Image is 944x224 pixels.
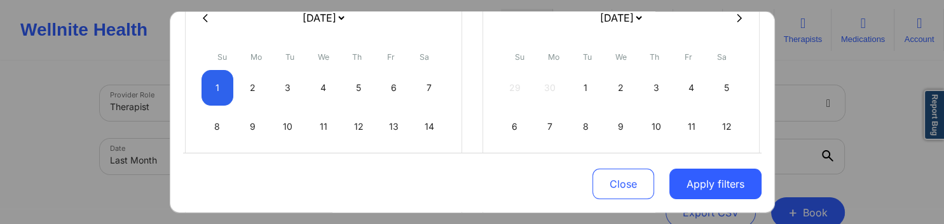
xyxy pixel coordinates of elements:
abbr: Wednesday [615,52,627,62]
div: Tue Jul 01 2025 [570,70,602,106]
div: Fri Jul 18 2025 [675,148,708,183]
div: Tue Jun 03 2025 [272,70,304,106]
abbr: Saturday [717,52,727,62]
abbr: Monday [548,52,559,62]
div: Sun Jun 01 2025 [202,70,234,106]
div: Mon Jul 14 2025 [534,148,566,183]
div: Thu Jun 12 2025 [343,109,375,144]
div: Sun Jun 08 2025 [202,109,234,144]
div: Sun Jun 15 2025 [202,148,234,183]
abbr: Sunday [515,52,524,62]
div: Tue Jul 08 2025 [570,109,602,144]
abbr: Tuesday [285,52,294,62]
abbr: Tuesday [583,52,592,62]
abbr: Sunday [217,52,227,62]
div: Sat Jun 21 2025 [413,148,446,183]
abbr: Monday [250,52,262,62]
div: Thu Jul 17 2025 [640,148,673,183]
abbr: Wednesday [318,52,329,62]
div: Thu Jun 19 2025 [343,148,375,183]
button: Apply filters [669,169,762,199]
div: Mon Jun 16 2025 [236,148,269,183]
div: Fri Jul 11 2025 [675,109,708,144]
div: Sat Jul 05 2025 [711,70,743,106]
div: Thu Jul 03 2025 [640,70,673,106]
abbr: Saturday [420,52,429,62]
div: Tue Jun 17 2025 [272,148,304,183]
div: Sat Jul 19 2025 [711,148,743,183]
div: Wed Jul 16 2025 [605,148,637,183]
div: Fri Jun 20 2025 [378,148,410,183]
div: Sat Jun 14 2025 [413,109,446,144]
abbr: Friday [685,52,692,62]
abbr: Friday [387,52,395,62]
button: Close [592,169,654,199]
div: Mon Jun 02 2025 [236,70,269,106]
div: Thu Jul 10 2025 [640,109,673,144]
abbr: Thursday [352,52,362,62]
div: Sat Jul 12 2025 [711,109,743,144]
div: Tue Jun 10 2025 [272,109,304,144]
div: Sun Jul 06 2025 [499,109,531,144]
abbr: Thursday [650,52,659,62]
div: Wed Jul 09 2025 [605,109,637,144]
div: Wed Jul 02 2025 [605,70,637,106]
div: Tue Jul 15 2025 [570,148,602,183]
div: Mon Jul 07 2025 [534,109,566,144]
div: Sun Jul 13 2025 [499,148,531,183]
div: Fri Jun 06 2025 [378,70,410,106]
div: Wed Jun 18 2025 [307,148,339,183]
div: Wed Jun 11 2025 [307,109,339,144]
div: Sat Jun 07 2025 [413,70,446,106]
div: Mon Jun 09 2025 [236,109,269,144]
div: Wed Jun 04 2025 [307,70,339,106]
div: Thu Jun 05 2025 [343,70,375,106]
div: Fri Jul 04 2025 [675,70,708,106]
div: Fri Jun 13 2025 [378,109,410,144]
